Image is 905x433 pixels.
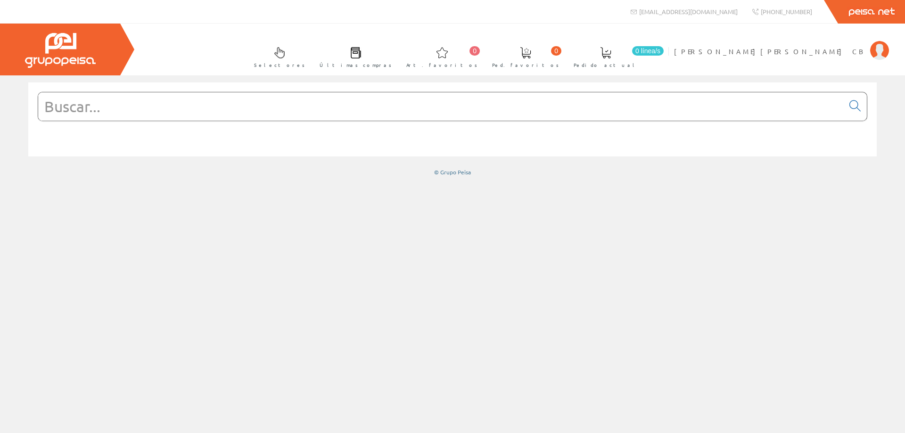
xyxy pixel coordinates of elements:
span: 0 [469,46,480,56]
a: Últimas compras [310,39,396,74]
span: Ped. favoritos [492,60,559,70]
span: Selectores [254,60,305,70]
span: [PERSON_NAME][PERSON_NAME] CB [674,47,865,56]
img: Grupo Peisa [25,33,96,68]
a: [PERSON_NAME][PERSON_NAME] CB [674,39,889,48]
span: 0 línea/s [632,46,664,56]
a: Selectores [245,39,310,74]
span: Últimas compras [320,60,392,70]
span: Art. favoritos [406,60,477,70]
span: 0 [551,46,561,56]
input: Buscar... [38,92,844,121]
div: © Grupo Peisa [28,168,877,176]
span: [PHONE_NUMBER] [761,8,812,16]
span: [EMAIL_ADDRESS][DOMAIN_NAME] [639,8,738,16]
span: Pedido actual [574,60,638,70]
